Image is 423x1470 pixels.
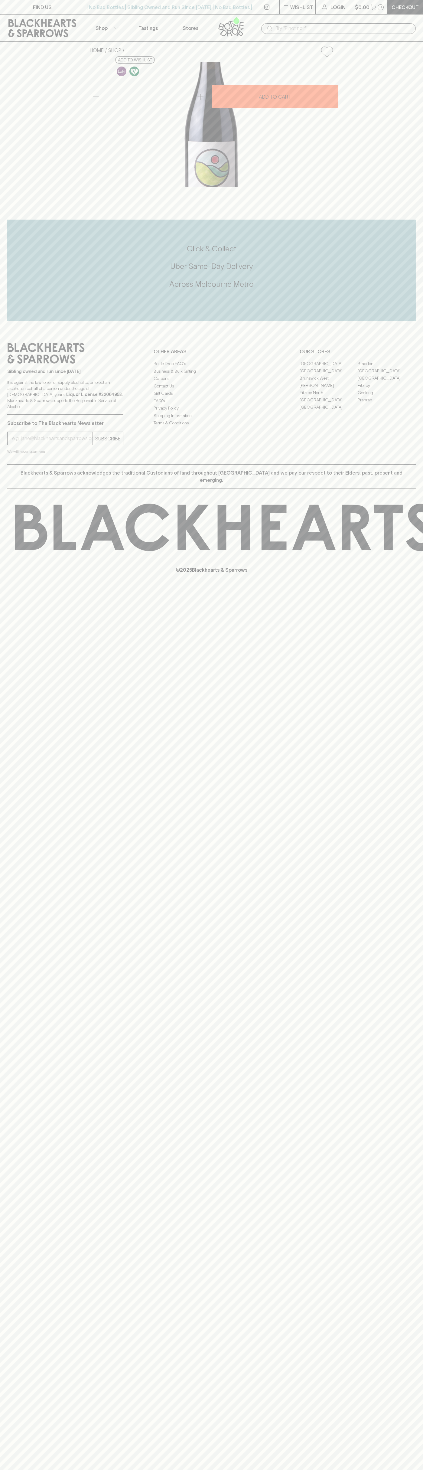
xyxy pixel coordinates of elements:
p: FIND US [33,4,52,11]
a: Braddon [358,360,416,367]
p: Blackhearts & Sparrows acknowledges the traditional Custodians of land throughout [GEOGRAPHIC_DAT... [12,469,411,484]
a: Made without the use of any animal products. [128,65,141,78]
p: 0 [379,5,382,9]
a: Geelong [358,389,416,396]
input: e.g. jane@blackheartsandsparrows.com.au [12,434,93,443]
button: SUBSCRIBE [93,432,123,445]
a: Bottle Drop FAQ's [154,360,270,367]
img: Vegan [129,67,139,76]
p: Login [330,4,346,11]
p: We will never spam you [7,449,123,455]
div: Call to action block [7,220,416,321]
p: Tastings [138,24,158,32]
a: Careers [154,375,270,382]
a: SHOP [108,47,121,53]
p: Stores [183,24,198,32]
a: Tastings [127,15,169,41]
p: SUBSCRIBE [95,435,121,442]
p: Shop [96,24,108,32]
a: Terms & Conditions [154,420,270,427]
a: [GEOGRAPHIC_DATA] [358,374,416,382]
a: Privacy Policy [154,405,270,412]
p: It is against the law to sell or supply alcohol to, or to obtain alcohol on behalf of a person un... [7,379,123,410]
a: Stores [169,15,212,41]
p: ADD TO CART [259,93,291,100]
p: $0.00 [355,4,369,11]
a: [GEOGRAPHIC_DATA] [300,360,358,367]
a: [GEOGRAPHIC_DATA] [300,396,358,403]
p: Wishlist [290,4,313,11]
a: Business & Bulk Gifting [154,367,270,375]
a: HOME [90,47,104,53]
a: [GEOGRAPHIC_DATA] [300,367,358,374]
button: Add to wishlist [115,56,155,64]
a: [GEOGRAPHIC_DATA] [300,403,358,411]
a: Fitzroy North [300,389,358,396]
input: Try "Pinot noir" [276,24,411,33]
p: OUR STORES [300,348,416,355]
a: [GEOGRAPHIC_DATA] [358,367,416,374]
button: Add to wishlist [319,44,335,60]
strong: Liquor License #32064953 [66,392,122,397]
h5: Across Melbourne Metro [7,279,416,289]
p: OTHER AREAS [154,348,270,355]
a: [PERSON_NAME] [300,382,358,389]
a: Shipping Information [154,412,270,419]
a: Contact Us [154,382,270,390]
a: FAQ's [154,397,270,404]
p: Sibling owned and run since [DATE] [7,368,123,374]
h5: Click & Collect [7,244,416,254]
a: Brunswick West [300,374,358,382]
a: Gift Cards [154,390,270,397]
a: Some may call it natural, others minimum intervention, either way, it’s hands off & maybe even a ... [115,65,128,78]
h5: Uber Same-Day Delivery [7,261,416,271]
button: ADD TO CART [212,85,338,108]
img: 41195.png [85,62,338,187]
button: Shop [85,15,127,41]
a: Fitzroy [358,382,416,389]
p: Checkout [392,4,419,11]
a: Prahran [358,396,416,403]
img: Lo-Fi [117,67,126,76]
p: Subscribe to The Blackhearts Newsletter [7,420,123,427]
